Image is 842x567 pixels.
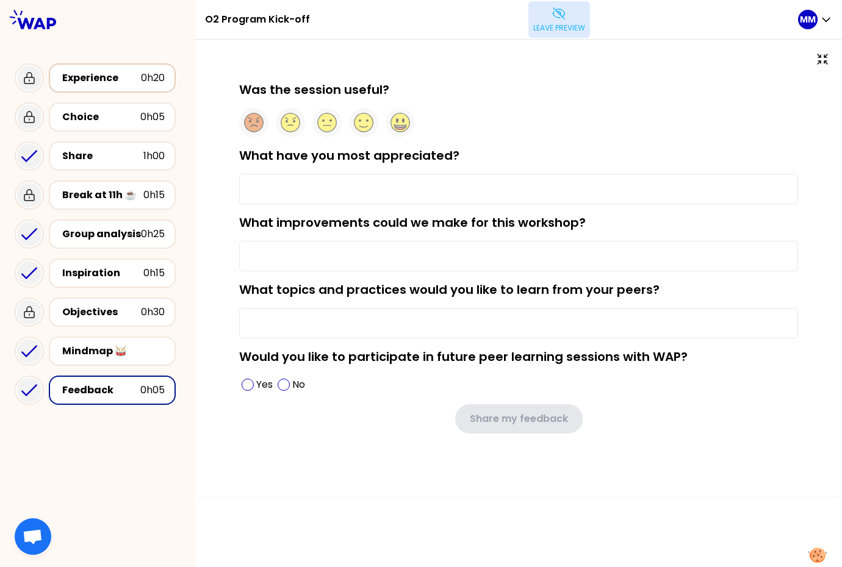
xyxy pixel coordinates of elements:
[62,344,165,358] div: Mindmap 🥁
[62,383,140,398] div: Feedback
[455,404,583,433] button: Share my feedback
[62,305,141,319] div: Objectives
[62,149,143,163] div: Share
[143,188,165,202] div: 0h15
[239,214,586,231] label: What improvements could we make for this workshop?
[15,518,51,555] a: Ouvrir le chat
[292,377,305,392] p: No
[239,147,459,164] label: What have you most appreciated?
[256,377,273,392] p: Yes
[62,227,141,241] div: Group analysis
[528,1,590,38] button: Leave preview
[143,149,165,163] div: 1h00
[140,110,165,124] div: 0h05
[141,71,165,85] div: 0h20
[141,227,165,241] div: 0h25
[239,348,688,365] label: Would you like to participate in future peer learning sessions with WAP?
[141,305,165,319] div: 0h30
[62,71,141,85] div: Experience
[140,383,165,398] div: 0h05
[800,13,816,26] p: MM
[62,110,140,124] div: Choice
[533,23,585,33] p: Leave preview
[143,266,165,280] div: 0h15
[798,10,832,29] button: MM
[239,281,660,298] label: What topics and practices would you like to learn from your peers?
[62,266,143,280] div: Inspiration
[239,81,389,98] label: Was the session useful?
[62,188,143,202] div: Break at 11h ☕️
